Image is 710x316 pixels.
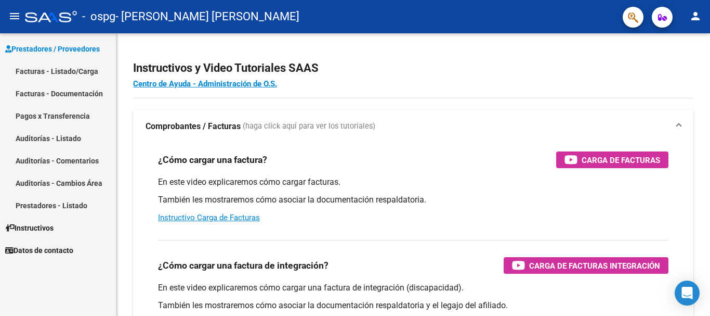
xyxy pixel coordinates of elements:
button: Carga de Facturas Integración [504,257,668,274]
button: Carga de Facturas [556,151,668,168]
p: En este video explicaremos cómo cargar una factura de integración (discapacidad). [158,282,668,294]
p: También les mostraremos cómo asociar la documentación respaldatoria. [158,194,668,206]
span: (haga click aquí para ver los tutoriales) [243,121,375,132]
strong: Comprobantes / Facturas [146,121,241,132]
div: Open Intercom Messenger [675,281,700,306]
span: Carga de Facturas Integración [529,259,660,272]
a: Centro de Ayuda - Administración de O.S. [133,79,277,89]
span: Carga de Facturas [582,154,660,167]
h3: ¿Cómo cargar una factura de integración? [158,258,328,273]
mat-icon: person [689,10,702,22]
span: - ospg [82,5,115,28]
span: Datos de contacto [5,245,73,256]
h3: ¿Cómo cargar una factura? [158,153,267,167]
span: - [PERSON_NAME] [PERSON_NAME] [115,5,299,28]
span: Instructivos [5,222,54,234]
a: Instructivo Carga de Facturas [158,213,260,222]
p: También les mostraremos cómo asociar la documentación respaldatoria y el legajo del afiliado. [158,300,668,311]
span: Prestadores / Proveedores [5,43,100,55]
p: En este video explicaremos cómo cargar facturas. [158,176,668,188]
mat-icon: menu [8,10,21,22]
mat-expansion-panel-header: Comprobantes / Facturas (haga click aquí para ver los tutoriales) [133,110,693,143]
h2: Instructivos y Video Tutoriales SAAS [133,58,693,78]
